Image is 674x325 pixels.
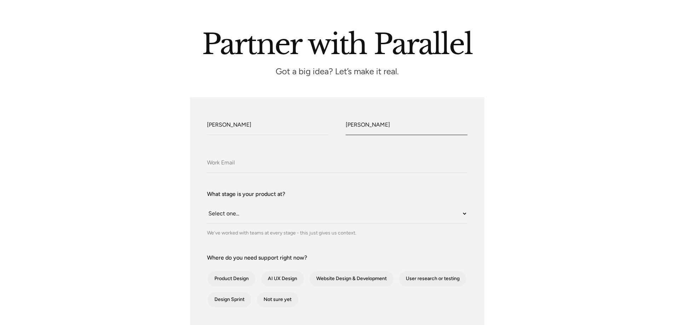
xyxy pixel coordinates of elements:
[207,229,467,237] div: We’ve worked with teams at every stage - this just gives us context.
[207,116,329,135] input: First Name
[207,190,467,198] label: What stage is your product at?
[207,254,467,262] label: Where do you need support right now?
[136,30,539,54] h2: Partner with Parallel
[231,69,443,75] p: Got a big idea? Let’s make it real.
[346,116,467,135] input: Last Name
[207,153,467,173] input: Work Email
